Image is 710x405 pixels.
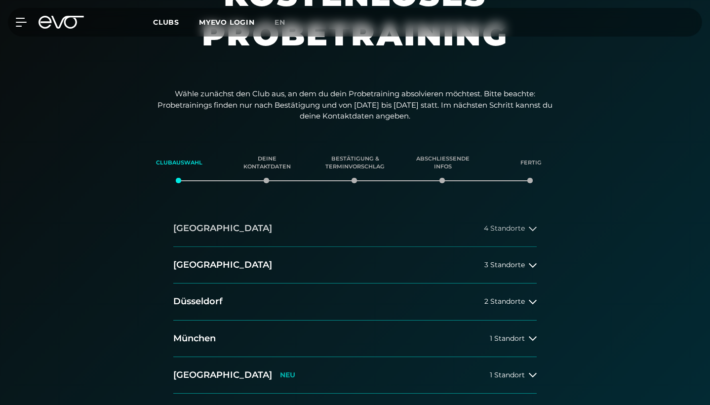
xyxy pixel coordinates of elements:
h2: Düsseldorf [173,295,223,308]
div: Fertig [499,150,562,176]
button: [GEOGRAPHIC_DATA]4 Standorte [173,210,537,247]
p: Wähle zunächst den Club aus, an dem du dein Probetraining absolvieren möchtest. Bitte beachte: Pr... [158,88,552,122]
h2: München [173,332,216,345]
span: Clubs [153,18,179,27]
p: NEU [280,371,295,379]
button: Düsseldorf2 Standorte [173,283,537,320]
div: Deine Kontaktdaten [236,150,299,176]
h2: [GEOGRAPHIC_DATA] [173,369,272,381]
h2: [GEOGRAPHIC_DATA] [173,222,272,235]
button: [GEOGRAPHIC_DATA]NEU1 Standort [173,357,537,394]
a: en [275,17,297,28]
h2: [GEOGRAPHIC_DATA] [173,259,272,271]
button: München1 Standort [173,321,537,357]
button: [GEOGRAPHIC_DATA]3 Standorte [173,247,537,283]
a: MYEVO LOGIN [199,18,255,27]
span: 1 Standort [490,371,525,379]
span: 2 Standorte [484,298,525,305]
div: Bestätigung & Terminvorschlag [323,150,387,176]
span: en [275,18,285,27]
a: Clubs [153,17,199,27]
span: 4 Standorte [484,225,525,232]
div: Abschließende Infos [411,150,474,176]
div: Clubauswahl [148,150,211,176]
span: 3 Standorte [484,261,525,269]
span: 1 Standort [490,335,525,342]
